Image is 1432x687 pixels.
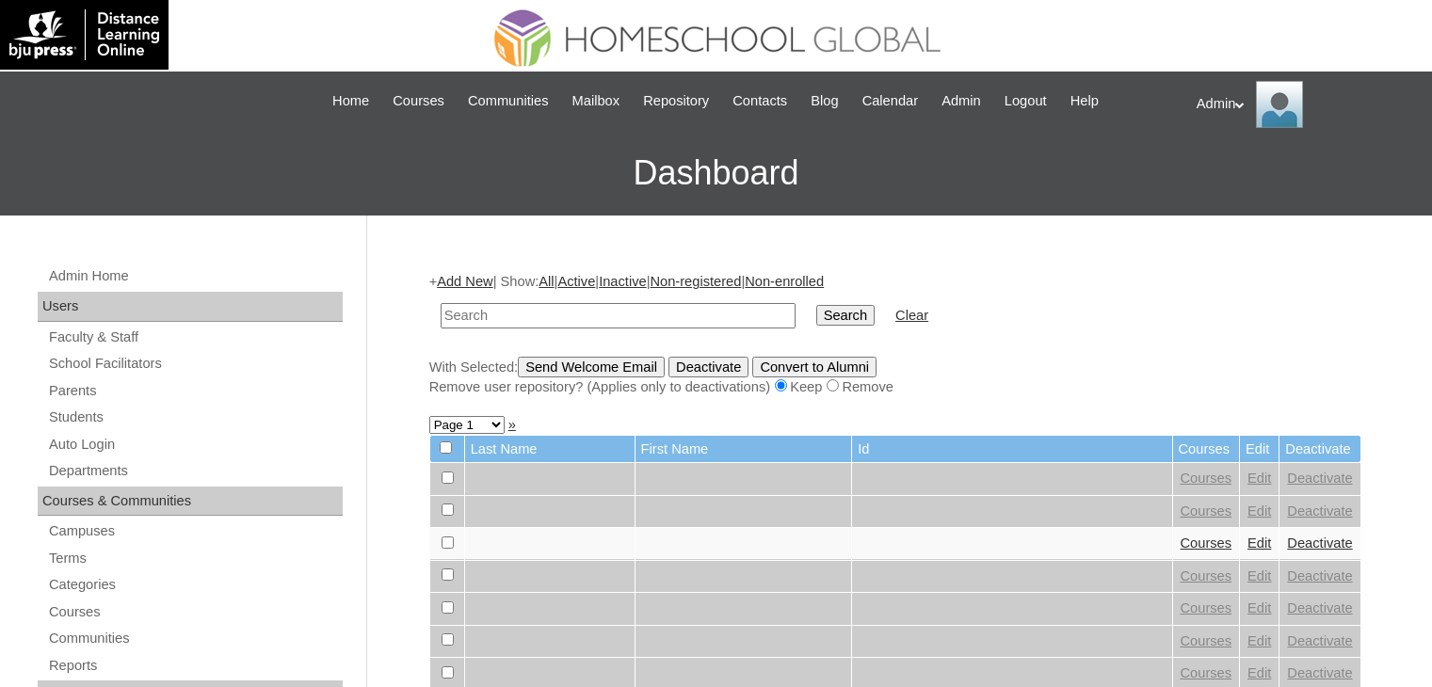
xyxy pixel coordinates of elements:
a: Admin Home [47,264,343,288]
a: Communities [47,627,343,650]
a: » [508,417,516,432]
div: Users [38,292,343,322]
a: All [539,274,554,289]
a: Deactivate [1287,665,1352,680]
input: Send Welcome Email [518,357,665,377]
input: Search [441,303,796,328]
a: Edit [1247,471,1271,486]
span: Home [332,90,369,112]
div: With Selected: [429,357,1361,397]
a: Courses [383,90,454,112]
a: Deactivate [1287,535,1352,551]
a: Deactivate [1287,633,1352,648]
span: Repository [643,90,709,112]
a: Home [323,90,378,112]
a: Edit [1247,665,1271,680]
a: Edit [1247,568,1271,583]
a: Auto Login [47,433,343,456]
a: Calendar [853,90,927,112]
a: Parents [47,379,343,403]
input: Deactivate [668,357,748,377]
span: Contacts [732,90,787,112]
a: Communities [459,90,558,112]
span: Calendar [862,90,918,112]
td: Last Name [465,436,635,463]
a: Contacts [723,90,796,112]
a: Add New [437,274,492,289]
input: Search [816,305,875,326]
a: Repository [634,90,718,112]
div: + | Show: | | | | [429,272,1361,396]
input: Convert to Alumni [752,357,877,377]
div: Admin [1197,81,1413,128]
a: Courses [47,600,343,624]
span: Admin [941,90,981,112]
td: First Name [636,436,852,463]
a: Reports [47,654,343,678]
a: Deactivate [1287,503,1352,519]
a: Edit [1247,633,1271,648]
div: Courses & Communities [38,487,343,517]
a: Logout [995,90,1056,112]
a: Edit [1247,535,1271,551]
td: Id [852,436,1171,463]
a: Faculty & Staff [47,326,343,349]
h3: Dashboard [9,131,1423,216]
a: Courses [1181,535,1232,551]
a: Deactivate [1287,568,1352,583]
a: Edit [1247,600,1271,615]
a: Edit [1247,503,1271,519]
a: Non-enrolled [745,274,824,289]
span: Mailbox [572,90,620,112]
a: Campuses [47,519,343,543]
a: Terms [47,547,343,570]
a: Deactivate [1287,471,1352,486]
a: Courses [1181,600,1232,615]
a: Admin [932,90,990,112]
a: Deactivate [1287,600,1352,615]
a: Students [47,406,343,429]
a: Courses [1181,633,1232,648]
td: Courses [1173,436,1240,463]
img: Admin Homeschool Global [1256,81,1303,128]
a: School Facilitators [47,352,343,375]
span: Logout [1005,90,1047,112]
a: Inactive [599,274,647,289]
a: Categories [47,573,343,597]
span: Help [1070,90,1099,112]
a: Help [1061,90,1108,112]
span: Communities [468,90,549,112]
a: Courses [1181,503,1232,519]
span: Blog [811,90,838,112]
img: logo-white.png [9,9,159,60]
a: Courses [1181,665,1232,680]
td: Edit [1240,436,1279,463]
td: Deactivate [1279,436,1360,463]
a: Departments [47,459,343,483]
a: Mailbox [563,90,630,112]
span: Courses [393,90,444,112]
a: Courses [1181,568,1232,583]
a: Blog [801,90,847,112]
a: Non-registered [650,274,741,289]
a: Courses [1181,471,1232,486]
div: Remove user repository? (Applies only to deactivations) Keep Remove [429,377,1361,397]
a: Clear [895,308,928,323]
a: Active [557,274,595,289]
